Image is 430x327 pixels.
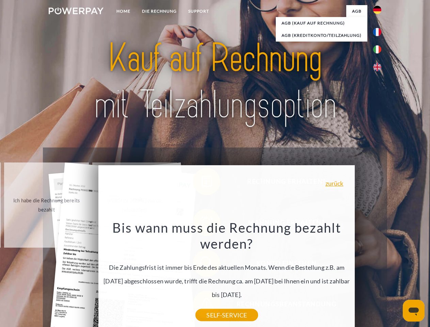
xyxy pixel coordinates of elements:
a: Home [111,5,136,17]
a: SUPPORT [182,5,215,17]
img: en [373,63,381,71]
img: it [373,45,381,53]
iframe: Schaltfläche zum Öffnen des Messaging-Fensters [403,300,425,322]
h3: Bis wann muss die Rechnung bezahlt werden? [102,219,351,252]
a: zurück [325,180,344,186]
a: DIE RECHNUNG [136,5,182,17]
a: agb [346,5,367,17]
div: Die Zahlungsfrist ist immer bis Ende des aktuellen Monats. Wenn die Bestellung z.B. am [DATE] abg... [102,219,351,315]
img: de [373,6,381,14]
a: AGB (Kreditkonto/Teilzahlung) [276,29,367,42]
img: fr [373,28,381,36]
a: AGB (Kauf auf Rechnung) [276,17,367,29]
a: SELF-SERVICE [195,309,258,321]
div: Ich habe die Rechnung bereits bezahlt [8,196,85,214]
img: title-powerpay_de.svg [65,33,365,130]
img: logo-powerpay-white.svg [49,7,103,14]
